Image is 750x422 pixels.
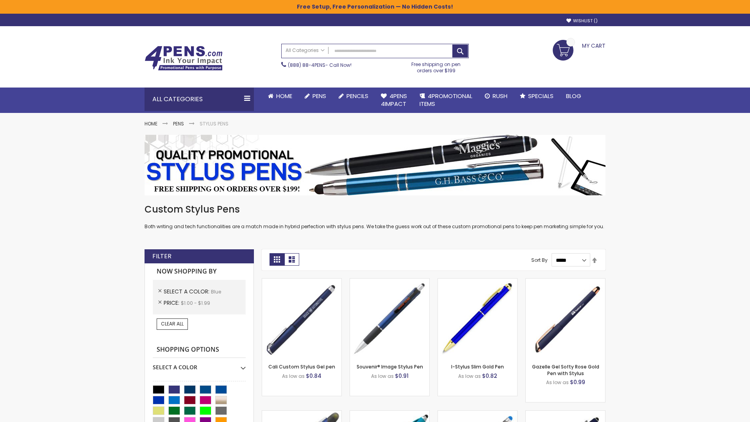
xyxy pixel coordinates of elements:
[357,363,423,370] a: Souvenir® Image Stylus Pen
[145,88,254,111] div: All Categories
[276,92,292,100] span: Home
[153,342,246,358] strong: Shopping Options
[161,320,184,327] span: Clear All
[526,278,605,285] a: Gazelle Gel Softy Rose Gold Pen with Stylus-Blue
[438,279,517,358] img: I-Stylus Slim Gold-Blue
[420,92,472,108] span: 4PROMOTIONAL ITEMS
[153,263,246,280] strong: Now Shopping by
[458,373,481,379] span: As low as
[282,373,305,379] span: As low as
[413,88,479,113] a: 4PROMOTIONALITEMS
[262,278,341,285] a: Cali Custom Stylus Gel pen-Blue
[528,92,554,100] span: Specials
[262,279,341,358] img: Cali Custom Stylus Gel pen-Blue
[312,92,326,100] span: Pens
[152,252,171,261] strong: Filter
[546,379,569,386] span: As low as
[211,288,221,295] span: Blue
[268,363,335,370] a: Cali Custom Stylus Gel pen
[282,44,329,57] a: All Categories
[270,253,284,266] strong: Grid
[181,300,210,306] span: $1.00 - $1.99
[332,88,375,105] a: Pencils
[200,120,229,127] strong: Stylus Pens
[381,92,407,108] span: 4Pens 4impact
[288,62,325,68] a: (888) 88-4PENS
[145,203,605,216] h1: Custom Stylus Pens
[570,378,585,386] span: $0.99
[164,288,211,295] span: Select A Color
[157,318,188,329] a: Clear All
[371,373,394,379] span: As low as
[288,62,352,68] span: - Call Now!
[526,279,605,358] img: Gazelle Gel Softy Rose Gold Pen with Stylus-Blue
[350,410,429,417] a: Neon Stylus Highlighter-Pen Combo-Blue
[560,88,587,105] a: Blog
[350,278,429,285] a: Souvenir® Image Stylus Pen-Blue
[493,92,507,100] span: Rush
[262,410,341,417] a: Souvenir® Jalan Highlighter Stylus Pen Combo-Blue
[375,88,413,113] a: 4Pens4impact
[566,18,598,24] a: Wishlist
[438,278,517,285] a: I-Stylus Slim Gold-Blue
[145,46,223,71] img: 4Pens Custom Pens and Promotional Products
[173,120,184,127] a: Pens
[153,358,246,371] div: Select A Color
[145,135,605,195] img: Stylus Pens
[306,372,321,380] span: $0.84
[531,257,548,263] label: Sort By
[145,203,605,230] div: Both writing and tech functionalities are a match made in hybrid perfection with stylus pens. We ...
[438,410,517,417] a: Islander Softy Gel with Stylus - ColorJet Imprint-Blue
[482,372,497,380] span: $0.82
[298,88,332,105] a: Pens
[395,372,409,380] span: $0.91
[514,88,560,105] a: Specials
[164,299,181,307] span: Price
[286,47,325,54] span: All Categories
[262,88,298,105] a: Home
[145,120,157,127] a: Home
[346,92,368,100] span: Pencils
[350,279,429,358] img: Souvenir® Image Stylus Pen-Blue
[451,363,504,370] a: I-Stylus Slim Gold Pen
[566,92,581,100] span: Blog
[479,88,514,105] a: Rush
[532,363,599,376] a: Gazelle Gel Softy Rose Gold Pen with Stylus
[404,58,469,74] div: Free shipping on pen orders over $199
[526,410,605,417] a: Custom Soft Touch® Metal Pens with Stylus-Blue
